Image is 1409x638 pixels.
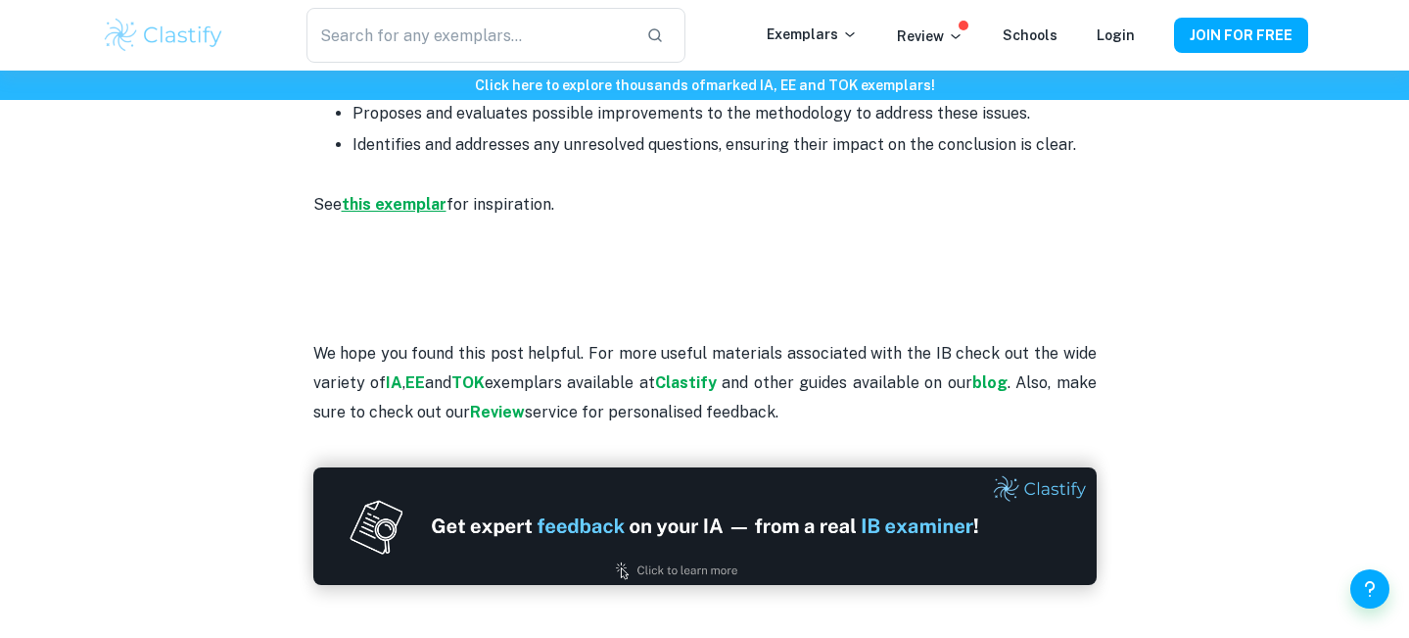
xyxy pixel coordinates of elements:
[1097,27,1135,43] a: Login
[1350,569,1389,609] button: Help and Feedback
[313,195,342,214] span: See
[352,99,1097,128] p: Proposes and evaluates possible improvements to the methodology to address these issues.
[767,24,858,45] p: Exemplars
[313,467,1097,585] img: Ad
[655,373,717,392] strong: Clastify
[972,373,1008,392] a: blog
[342,195,446,214] a: this exemplar
[352,130,1097,190] p: Identifies and addresses any unresolved questions, ensuring their impact on the conclusion is clear.
[1003,27,1057,43] a: Schools
[1174,18,1308,53] button: JOIN FOR FREE
[4,74,1405,96] h6: Click here to explore thousands of marked IA, EE and TOK exemplars !
[313,279,1097,428] p: We hope you found this post helpful. For more useful materials associated with the IB check out t...
[306,8,630,63] input: Search for any exemplars...
[655,373,722,392] a: Clastify
[102,16,226,55] img: Clastify logo
[470,403,525,421] a: Review
[386,373,402,392] a: IA
[451,373,485,392] a: TOK
[446,195,554,214] span: for inspiration.
[897,25,963,47] p: Review
[405,373,425,392] a: EE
